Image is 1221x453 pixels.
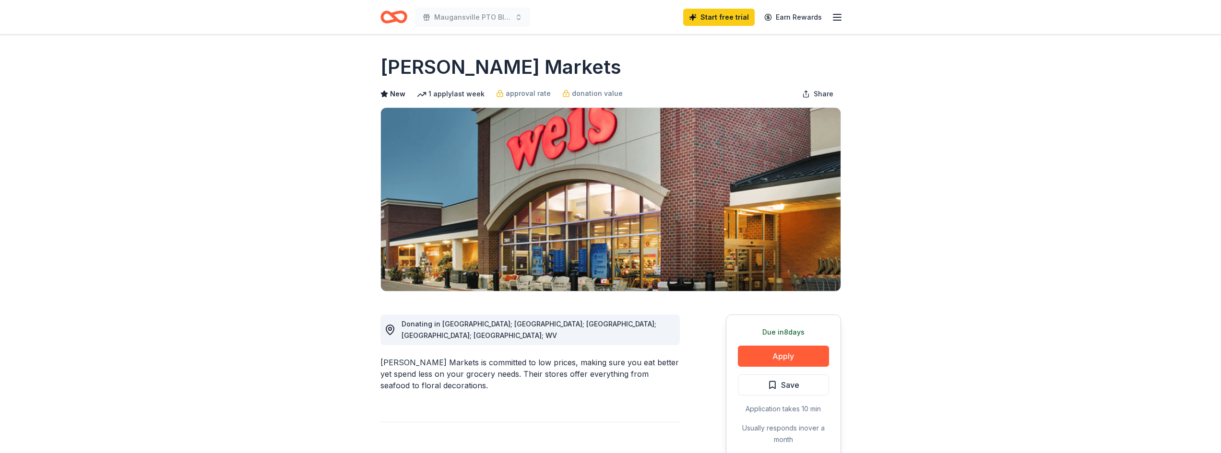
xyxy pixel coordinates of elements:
span: donation value [572,88,623,99]
div: 1 apply last week [417,88,485,100]
span: approval rate [506,88,551,99]
button: Maugansville PTO BINGO [415,8,530,27]
button: Share [794,84,841,104]
span: Donating in [GEOGRAPHIC_DATA]; [GEOGRAPHIC_DATA]; [GEOGRAPHIC_DATA]; [GEOGRAPHIC_DATA]; [GEOGRAPH... [402,320,656,339]
span: Save [781,379,799,391]
img: Image for Weis Markets [381,108,841,291]
button: Apply [738,346,829,367]
a: donation value [562,88,623,99]
span: Share [814,88,833,100]
span: New [390,88,405,100]
span: Maugansville PTO BINGO [434,12,511,23]
a: Home [380,6,407,28]
div: Usually responds in over a month [738,422,829,445]
div: Due in 8 days [738,326,829,338]
a: Earn Rewards [759,9,828,26]
button: Save [738,374,829,395]
div: Application takes 10 min [738,403,829,415]
div: [PERSON_NAME] Markets is committed to low prices, making sure you eat better yet spend less on yo... [380,357,680,391]
h1: [PERSON_NAME] Markets [380,54,621,81]
a: approval rate [496,88,551,99]
a: Start free trial [683,9,755,26]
